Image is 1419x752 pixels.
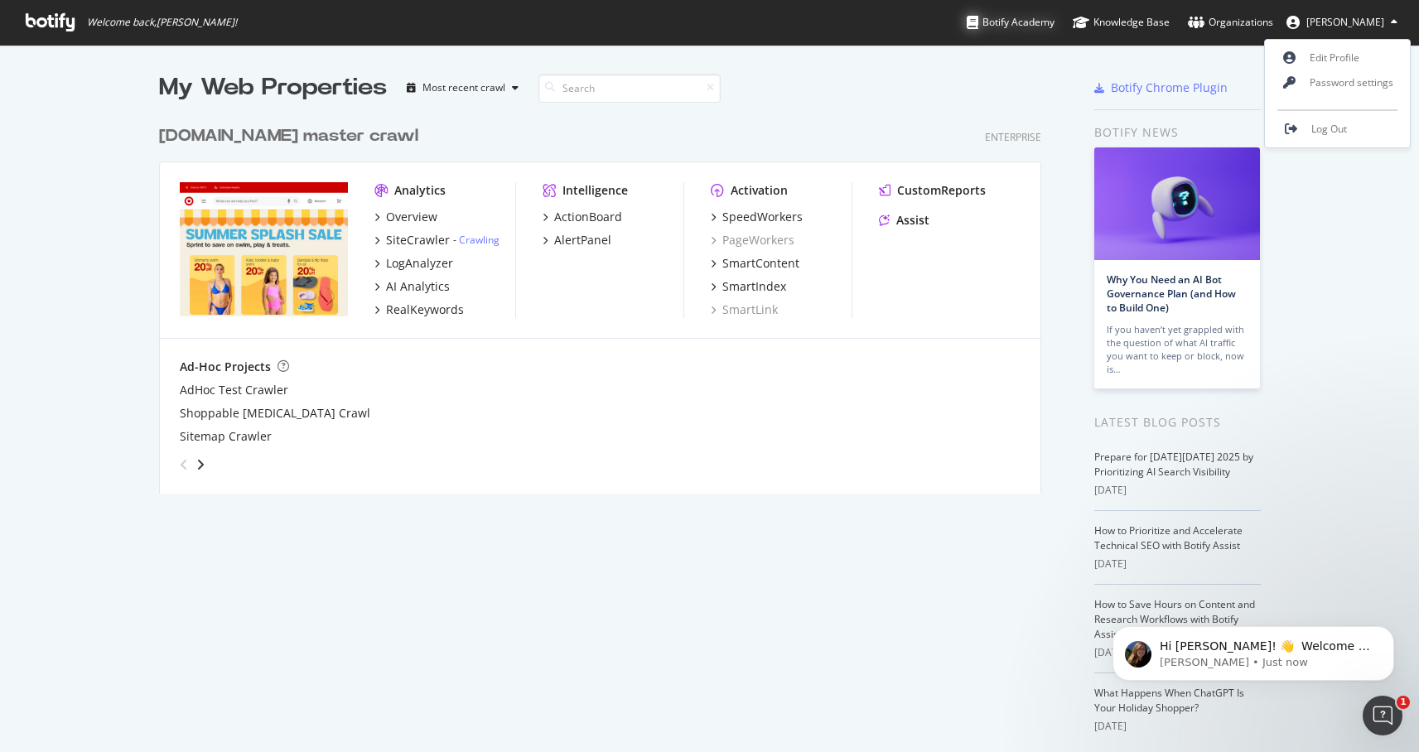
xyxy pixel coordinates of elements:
div: Organizations [1188,14,1273,31]
a: AI Analytics [374,278,450,295]
div: [DATE] [1094,719,1261,734]
div: angle-left [173,451,195,478]
a: Shoppable [MEDICAL_DATA] Crawl [180,405,370,422]
img: Why You Need an AI Bot Governance Plan (and How to Build One) [1094,147,1260,260]
div: AlertPanel [554,232,611,248]
span: Log Out [1311,122,1347,136]
a: Password settings [1265,70,1410,95]
a: Botify Chrome Plugin [1094,80,1228,96]
a: SiteCrawler- Crawling [374,232,500,248]
a: Prepare for [DATE][DATE] 2025 by Prioritizing AI Search Visibility [1094,450,1253,479]
div: [DATE] [1094,557,1261,571]
a: LogAnalyzer [374,255,453,272]
a: ActionBoard [543,209,622,225]
iframe: Intercom notifications message [1088,591,1419,707]
div: [DATE] [1094,483,1261,498]
a: Edit Profile [1265,46,1410,70]
a: RealKeywords [374,301,464,318]
div: Activation [731,182,788,199]
span: Arnab Das [1306,15,1384,29]
a: Sitemap Crawler [180,428,272,445]
a: How to Prioritize and Accelerate Technical SEO with Botify Assist [1094,523,1243,552]
div: grid [159,104,1055,494]
div: Overview [386,209,437,225]
div: Botify Academy [967,14,1055,31]
a: Overview [374,209,437,225]
a: CustomReports [879,182,986,199]
div: Botify news [1094,123,1261,142]
div: Botify Chrome Plugin [1111,80,1228,96]
a: Why You Need an AI Bot Governance Plan (and How to Build One) [1107,272,1236,315]
div: Ad-Hoc Projects [180,359,271,375]
div: RealKeywords [386,301,464,318]
button: [PERSON_NAME] [1273,9,1411,36]
div: ActionBoard [554,209,622,225]
div: Assist [896,212,929,229]
iframe: Intercom live chat [1363,696,1402,735]
a: Crawling [459,233,500,247]
a: Log Out [1265,117,1410,142]
div: Analytics [394,182,446,199]
a: SpeedWorkers [711,209,803,225]
a: Assist [879,212,929,229]
a: [DOMAIN_NAME] master crawl [159,124,425,148]
span: Hi [PERSON_NAME]! 👋 Welcome to Botify chat support! Have a question? Reply to this message and ou... [72,48,286,143]
div: Intelligence [562,182,628,199]
div: SmartContent [722,255,799,272]
div: Most recent crawl [422,83,505,93]
div: Enterprise [985,130,1041,144]
div: - [453,233,500,247]
button: Most recent crawl [400,75,525,101]
img: www.target.com [180,182,348,316]
div: CustomReports [897,182,986,199]
span: 1 [1397,696,1410,709]
div: If you haven’t yet grappled with the question of what AI traffic you want to keep or block, now is… [1107,323,1248,376]
div: Latest Blog Posts [1094,413,1261,431]
div: angle-right [195,456,206,473]
div: SmartIndex [722,278,786,295]
a: AdHoc Test Crawler [180,382,288,398]
a: PageWorkers [711,232,794,248]
div: [DOMAIN_NAME] master crawl [159,124,418,148]
p: Message from Laura, sent Just now [72,64,286,79]
input: Search [538,74,721,103]
a: SmartIndex [711,278,786,295]
a: AlertPanel [543,232,611,248]
div: AI Analytics [386,278,450,295]
div: LogAnalyzer [386,255,453,272]
a: SmartLink [711,301,778,318]
div: SpeedWorkers [722,209,803,225]
span: Welcome back, [PERSON_NAME] ! [87,16,237,29]
a: SmartContent [711,255,799,272]
div: SiteCrawler [386,232,450,248]
div: Knowledge Base [1073,14,1170,31]
div: My Web Properties [159,71,387,104]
